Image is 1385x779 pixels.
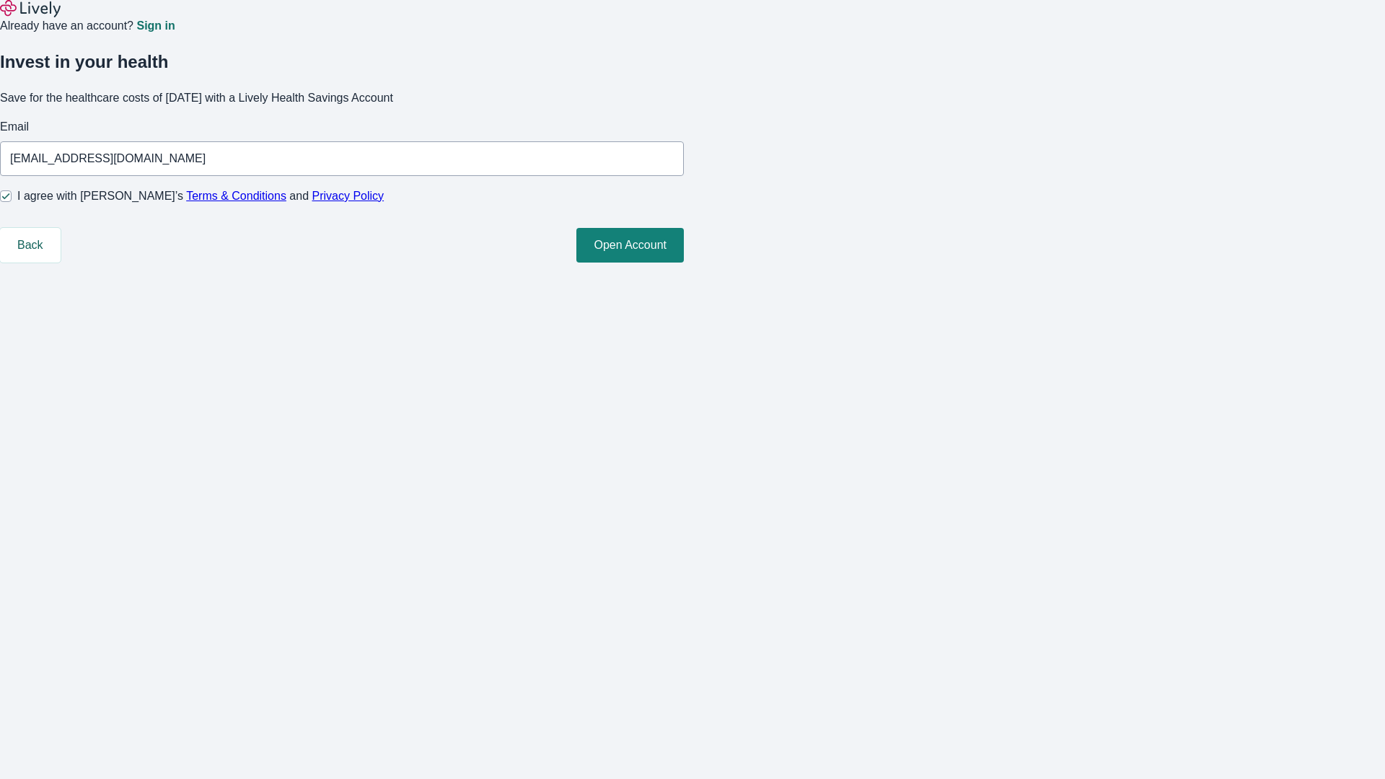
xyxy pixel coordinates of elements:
a: Terms & Conditions [186,190,286,202]
a: Privacy Policy [312,190,384,202]
a: Sign in [136,20,175,32]
span: I agree with [PERSON_NAME]’s and [17,188,384,205]
button: Open Account [576,228,684,263]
